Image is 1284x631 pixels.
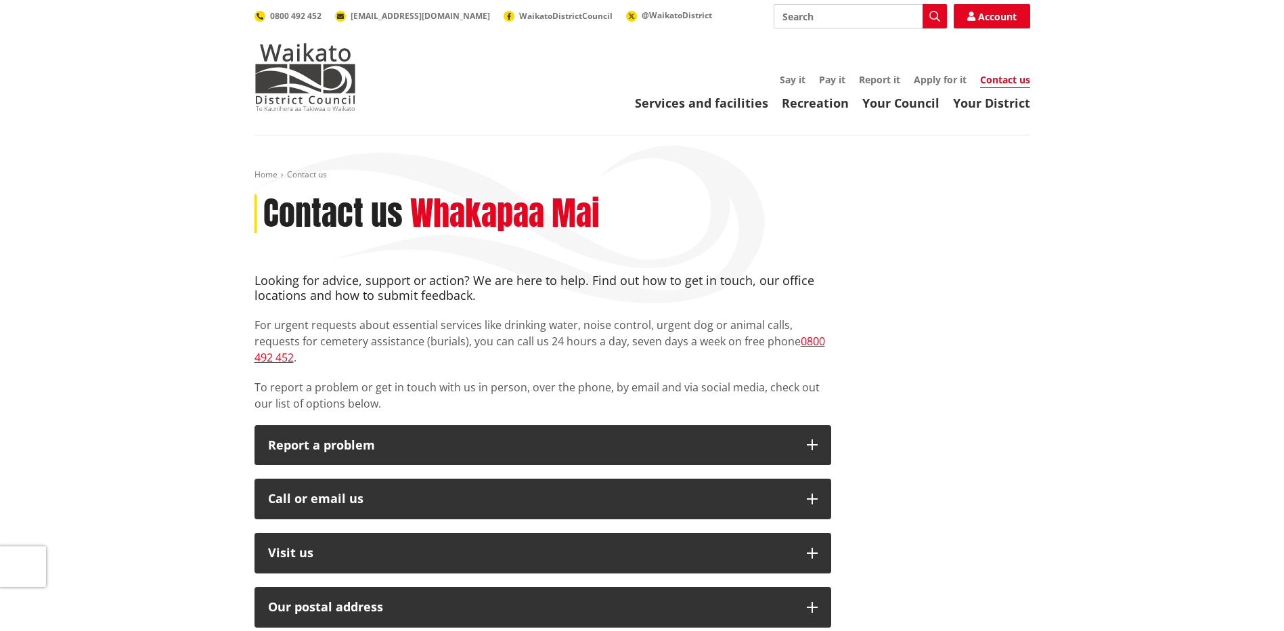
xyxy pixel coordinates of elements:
[254,334,825,365] a: 0800 492 452
[953,95,1030,111] a: Your District
[980,73,1030,88] a: Contact us
[254,587,831,628] button: Our postal address
[914,73,967,86] a: Apply for it
[774,4,947,28] input: Search input
[254,43,356,111] img: Waikato District Council - Te Kaunihera aa Takiwaa o Waikato
[819,73,845,86] a: Pay it
[254,317,831,366] p: For urgent requests about essential services like drinking water, noise control, urgent dog or an...
[335,10,490,22] a: [EMAIL_ADDRESS][DOMAIN_NAME]
[954,4,1030,28] a: Account
[263,194,403,234] h1: Contact us
[268,601,793,614] h2: Our postal address
[268,439,793,452] p: Report a problem
[635,95,768,111] a: Services and facilities
[626,9,712,21] a: @WaikatoDistrict
[270,10,322,22] span: 0800 492 452
[780,73,805,86] a: Say it
[254,169,278,180] a: Home
[410,194,600,234] h2: Whakapaa Mai
[268,546,793,560] p: Visit us
[254,10,322,22] a: 0800 492 452
[504,10,613,22] a: WaikatoDistrictCouncil
[254,479,831,519] button: Call or email us
[642,9,712,21] span: @WaikatoDistrict
[254,425,831,466] button: Report a problem
[862,95,939,111] a: Your Council
[859,73,900,86] a: Report it
[351,10,490,22] span: [EMAIL_ADDRESS][DOMAIN_NAME]
[287,169,327,180] span: Contact us
[254,379,831,412] p: To report a problem or get in touch with us in person, over the phone, by email and via social me...
[268,492,793,506] div: Call or email us
[254,533,831,573] button: Visit us
[782,95,849,111] a: Recreation
[254,169,1030,181] nav: breadcrumb
[519,10,613,22] span: WaikatoDistrictCouncil
[254,274,831,303] h4: Looking for advice, support or action? We are here to help. Find out how to get in touch, our off...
